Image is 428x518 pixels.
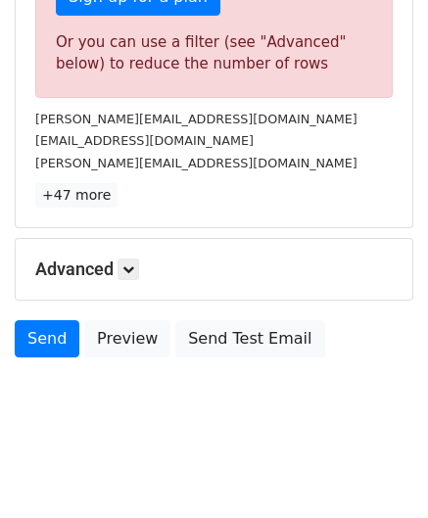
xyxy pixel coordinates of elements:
[35,183,118,208] a: +47 more
[35,112,357,126] small: [PERSON_NAME][EMAIL_ADDRESS][DOMAIN_NAME]
[56,31,372,75] div: Or you can use a filter (see "Advanced" below) to reduce the number of rows
[175,320,324,357] a: Send Test Email
[84,320,170,357] a: Preview
[35,156,357,170] small: [PERSON_NAME][EMAIL_ADDRESS][DOMAIN_NAME]
[15,320,79,357] a: Send
[35,133,254,148] small: [EMAIL_ADDRESS][DOMAIN_NAME]
[330,424,428,518] iframe: Chat Widget
[35,259,393,280] h5: Advanced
